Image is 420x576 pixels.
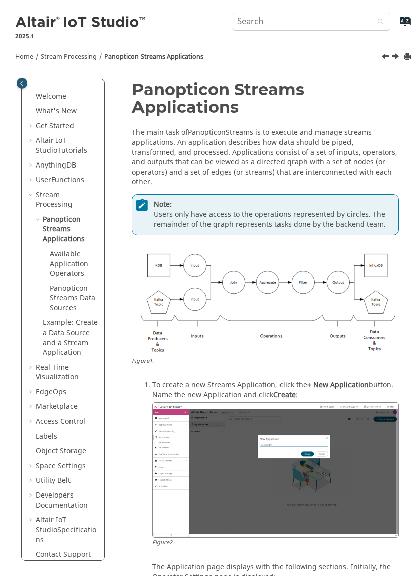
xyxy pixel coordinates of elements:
button: Print this page [404,50,412,64]
span: Note: [154,200,395,210]
a: UserFunctions [36,175,84,185]
img: panopticon_streams_applications.png [132,245,399,356]
span: Expand Developers Documentation [28,490,36,501]
span: Collapse Panopticon Streams Applications [35,215,43,225]
span: + New Application [307,380,369,390]
span: Functions [51,175,84,185]
a: Home [15,52,33,61]
span: Collapse Stream Processing [28,190,36,200]
span: Create [273,390,296,400]
a: Stream Processing [36,190,73,210]
span: Altair IoT Studio [36,515,66,535]
a: Next topic: Available Application Operators [392,52,400,64]
a: Altair IoT StudioTutorials [36,135,87,156]
span: . [152,357,154,365]
a: Contact Support [36,549,91,560]
span: Panopticon [188,127,226,138]
button: Search [364,13,392,32]
span: Expand AnythingDB [28,160,36,171]
a: Available Application Operators [50,249,88,279]
a: Altair IoT StudioSpecifications [36,515,96,545]
p: 2025.1 [15,32,147,41]
ul: Table of Contents [28,92,98,560]
a: Panopticon Streams Data Sources [50,283,95,313]
span: To create a new Streams Application, click the button. Name the new Application and click : [152,378,393,400]
input: Search query [233,13,390,31]
a: Space Settings [36,461,86,471]
a: Object Storage [36,446,86,456]
span: 2 [169,538,172,547]
span: . [172,538,174,547]
div: The main task of Streams is to execute and manage streams applications. An application describes ... [132,128,399,373]
span: Expand UserFunctions [28,175,36,185]
a: Go to index terms page [383,21,405,31]
span: Figure [152,538,174,547]
a: Labels [36,431,57,442]
div: Users only have access to the operations represented by circles. The remainder of the graph repre... [132,194,399,235]
span: Expand EdgeOps [28,387,36,397]
span: Expand Altair IoT StudioTutorials [28,136,36,146]
span: Expand Get Started [28,121,36,131]
span: Expand Utility Belt [28,476,36,486]
a: Panopticon Streams Applications [43,214,85,244]
a: Real Time Visualization [36,362,79,383]
a: Get Started [36,121,74,131]
span: Expand Space Settings [28,461,36,471]
button: Toggle publishing table of content [17,78,27,89]
span: Expand Altair IoT StudioSpecifications [28,515,36,525]
a: Access Control [36,416,85,427]
span: Altair IoT Studio [36,135,66,156]
a: Example: Create a Data Source and a Stream Application [43,317,98,358]
img: application_stream_new.png [152,402,399,538]
a: Developers Documentation [36,490,88,511]
span: 1 [149,357,152,365]
span: Expand Real Time Visualization [28,363,36,373]
a: What's New [36,106,77,116]
span: Expand Marketplace [28,402,36,412]
span: Figure [132,357,154,365]
a: Utility Belt [36,475,71,486]
a: Previous topic: Stream Processing [382,52,390,64]
a: Welcome [36,91,66,102]
a: EdgeOps [36,387,66,397]
h1: Panopticon Streams Applications [132,80,399,116]
a: Marketplace [36,401,78,412]
span: Expand Access Control [28,417,36,427]
a: Panopticon Streams Applications [104,52,203,61]
a: AnythingDB [36,160,76,171]
a: Stream Processing [41,52,97,61]
img: Altair IoT Studio [15,15,147,31]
